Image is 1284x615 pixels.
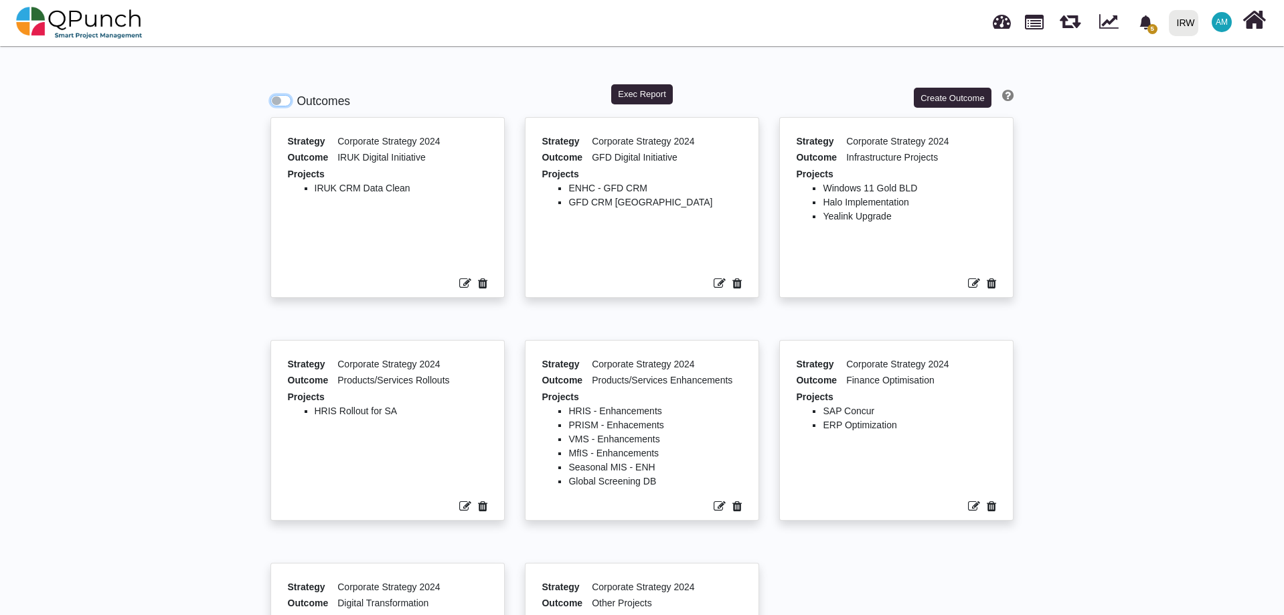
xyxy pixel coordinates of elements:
i: Home [1242,7,1266,33]
div: Corporate Strategy 2024 [846,357,996,374]
span: Outcome [796,151,846,165]
span: Asad Malik [1212,12,1232,32]
span: Outcome [796,373,846,387]
span: Strategy [542,357,592,371]
li: PRISM - Enhacements [568,418,742,432]
div: GFD Digital Initiative [592,151,742,167]
button: Exec Report [611,84,673,104]
a: IRW [1163,1,1204,45]
div: IRUK Digital Initiative [337,151,487,167]
span: Outcome [288,373,338,387]
li: HRIS - Enhancements [568,404,742,418]
div: Finance Optimisation [846,373,996,390]
li: ENHC - GFD CRM [568,181,742,195]
span: Strategy [796,135,846,149]
span: Dashboard [993,8,1011,28]
svg: bell fill [1139,15,1153,29]
label: Outcomes [297,92,350,110]
div: Infrastructure Projects [846,151,996,167]
span: Outcome [288,151,338,165]
span: Strategy [796,357,846,371]
span: Outcome [542,151,592,165]
li: Halo Implementation [823,195,996,209]
span: Projects [1025,9,1044,29]
span: Projects [542,391,578,402]
span: AM [1216,18,1228,26]
li: VMS - Enhancements [568,432,742,446]
a: AM [1204,1,1240,43]
button: Create Outcome [914,88,991,108]
span: Outcome [542,373,592,387]
li: GFD CRM [GEOGRAPHIC_DATA] [568,195,742,209]
div: IRW [1177,11,1195,35]
span: Outcome [288,596,338,610]
a: Help [997,92,1014,102]
div: Corporate Strategy 2024 [592,580,742,597]
span: Releases [1060,7,1080,29]
span: Strategy [288,357,338,371]
div: Dynamic Report [1093,1,1131,45]
li: HRIS Rollout for SA [315,404,488,418]
li: Yealink Upgrade [823,209,996,224]
li: Windows 11 Gold BLD [823,181,996,195]
span: Projects [542,169,578,179]
li: Seasonal MIS - ENH [568,460,742,474]
span: Strategy [542,580,592,594]
li: ERP Optimization [823,418,996,432]
span: Strategy [542,135,592,149]
div: Notification [1134,10,1157,34]
li: SAP Concur [823,404,996,418]
span: Strategy [288,580,338,594]
div: Corporate Strategy 2024 [337,357,487,374]
li: IRUK CRM Data Clean [315,181,488,195]
span: Strategy [288,135,338,149]
div: Corporate Strategy 2024 [337,135,487,151]
div: Digital Transformation [337,596,487,613]
div: Products/Services Enhancements [592,373,742,390]
span: Projects [288,391,325,402]
div: Corporate Strategy 2024 [592,135,742,151]
div: Corporate Strategy 2024 [337,580,487,597]
span: Projects [288,169,325,179]
li: MfIS - Enhancements [568,446,742,460]
div: Corporate Strategy 2024 [592,357,742,374]
div: Corporate Strategy 2024 [846,135,996,151]
span: Projects [796,391,833,402]
span: Projects [796,169,833,179]
div: Other Projects [592,596,742,613]
img: qpunch-sp.fa6292f.png [16,3,143,43]
span: Outcome [542,596,592,610]
div: Products/Services Rollouts [337,373,487,390]
li: Global Screening DB [568,474,742,489]
a: bell fill5 [1131,1,1163,43]
span: 5 [1147,24,1157,34]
